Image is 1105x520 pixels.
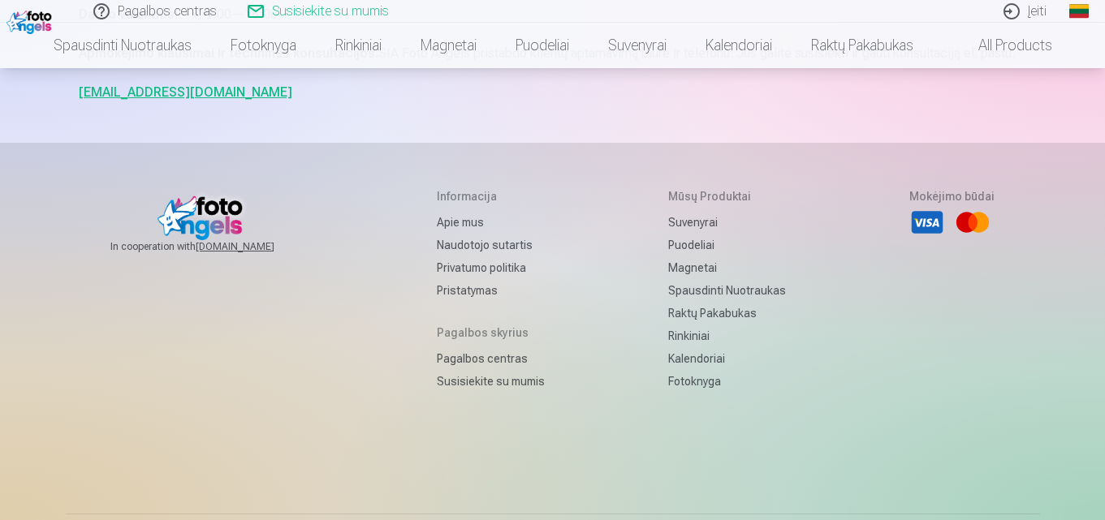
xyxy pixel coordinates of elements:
a: Kalendoriai [668,347,786,370]
a: Fotoknyga [211,23,316,68]
a: Suvenyrai [668,211,786,234]
a: Susisiekite su mumis [437,370,545,393]
h5: Mokėjimo būdai [909,188,995,204]
a: Raktų pakabukas [792,23,933,68]
a: Privatumo politika [437,256,545,279]
a: [DOMAIN_NAME] [196,240,313,253]
a: Pagalbos centras [437,347,545,370]
a: Spausdinti nuotraukas [668,279,786,302]
span: In cooperation with [110,240,313,253]
li: Mastercard [955,204,991,240]
a: Spausdinti nuotraukas [34,23,211,68]
h5: Informacija [437,188,545,204]
a: Fotoknyga [668,370,786,393]
a: [EMAIL_ADDRESS][DOMAIN_NAME] [79,84,292,100]
a: Puodeliai [668,234,786,256]
h5: Pagalbos skyrius [437,324,545,341]
img: /fa2 [6,6,56,34]
h5: Mūsų produktai [668,188,786,204]
a: Apie mus [437,211,545,234]
a: Puodeliai [496,23,589,68]
li: Visa [909,204,945,240]
a: Rinkiniai [316,23,401,68]
a: Magnetai [668,256,786,279]
a: Kalendoriai [686,23,792,68]
a: Rinkiniai [668,324,786,347]
a: All products [933,23,1072,68]
a: Magnetai [401,23,496,68]
a: Naudotojo sutartis [437,234,545,256]
a: Suvenyrai [589,23,686,68]
a: Pristatymas [437,279,545,302]
a: Raktų pakabukas [668,302,786,324]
